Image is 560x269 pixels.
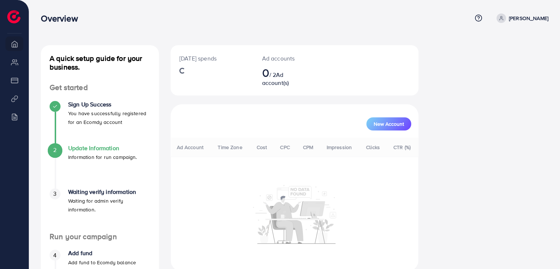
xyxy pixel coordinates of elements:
li: Waiting verify information [41,188,159,232]
h4: Add fund [68,250,136,257]
a: [PERSON_NAME] [494,13,548,23]
button: New Account [366,117,411,130]
p: [PERSON_NAME] [509,14,548,23]
span: 3 [53,190,57,198]
span: 2 [53,146,57,154]
p: Waiting for admin verify information. [68,196,150,214]
h4: Get started [41,83,159,92]
li: Update Information [41,145,159,188]
span: 0 [262,64,269,81]
h3: Overview [41,13,83,24]
li: Sign Up Success [41,101,159,145]
p: You have successfully registered for an Ecomdy account [68,109,150,126]
p: Add fund to Ecomdy balance [68,258,136,267]
h2: / 2 [262,66,307,87]
p: Ad accounts [262,54,307,63]
h4: A quick setup guide for your business. [41,54,159,71]
p: Information for run campaign. [68,153,137,161]
span: New Account [374,121,404,126]
h4: Waiting verify information [68,188,150,195]
p: [DATE] spends [179,54,245,63]
h4: Update Information [68,145,137,152]
img: logo [7,10,20,23]
h4: Sign Up Success [68,101,150,108]
span: 4 [53,251,57,260]
h4: Run your campaign [41,232,159,241]
span: Ad account(s) [262,71,289,87]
